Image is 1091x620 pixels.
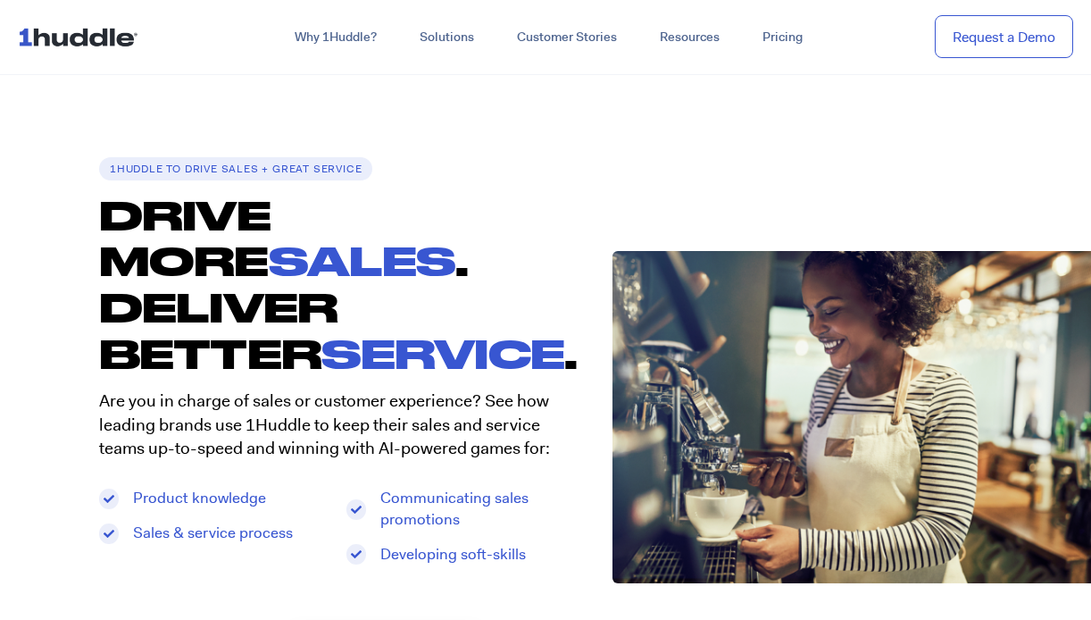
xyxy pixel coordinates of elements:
[376,488,577,531] span: Communicating sales promotions
[269,237,456,283] span: SALES
[18,20,146,54] img: ...
[321,330,564,376] span: SERVICE
[99,192,595,376] h1: DRIVE MORE . DELIVER BETTER .
[376,544,526,566] span: Developing soft-skills
[496,21,638,54] a: Customer Stories
[741,21,824,54] a: Pricing
[398,21,496,54] a: Solutions
[935,15,1073,59] a: Request a Demo
[99,157,372,180] h6: 1Huddle to DRIVE SALES + GREAT SERVICE
[129,523,293,544] span: Sales & service process
[638,21,741,54] a: Resources
[129,488,266,509] span: Product knowledge
[99,390,577,461] p: Are you in charge of sales or customer experience? See how leading brands use 1Huddle to keep the...
[273,21,398,54] a: Why 1Huddle?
